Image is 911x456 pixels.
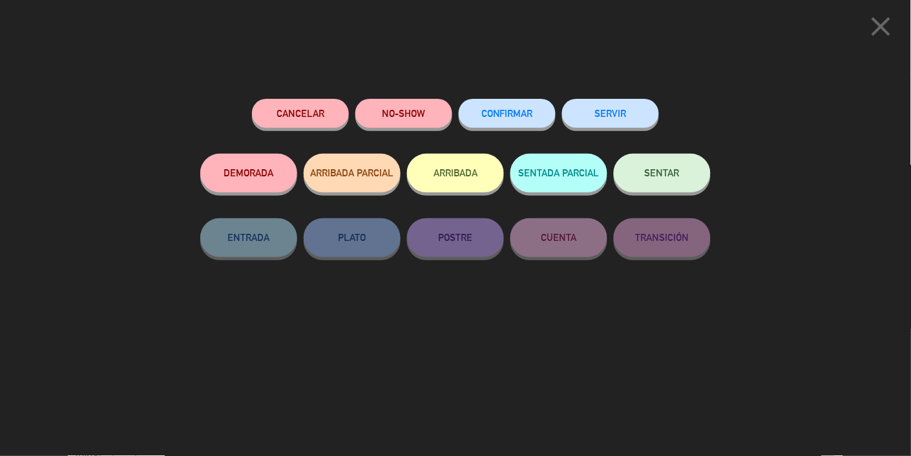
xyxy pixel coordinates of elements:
[200,218,297,257] button: ENTRADA
[614,154,711,192] button: SENTAR
[861,10,901,48] button: close
[614,218,711,257] button: TRANSICIÓN
[865,10,897,43] i: close
[481,108,533,119] span: CONFIRMAR
[200,154,297,192] button: DEMORADA
[562,99,659,128] button: SERVIR
[407,218,504,257] button: POSTRE
[645,167,680,178] span: SENTAR
[407,154,504,192] button: ARRIBADA
[304,218,401,257] button: PLATO
[355,99,452,128] button: NO-SHOW
[311,167,394,178] span: ARRIBADA PARCIAL
[459,99,556,128] button: CONFIRMAR
[510,218,607,257] button: CUENTA
[304,154,401,192] button: ARRIBADA PARCIAL
[510,154,607,192] button: SENTADA PARCIAL
[252,99,349,128] button: Cancelar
